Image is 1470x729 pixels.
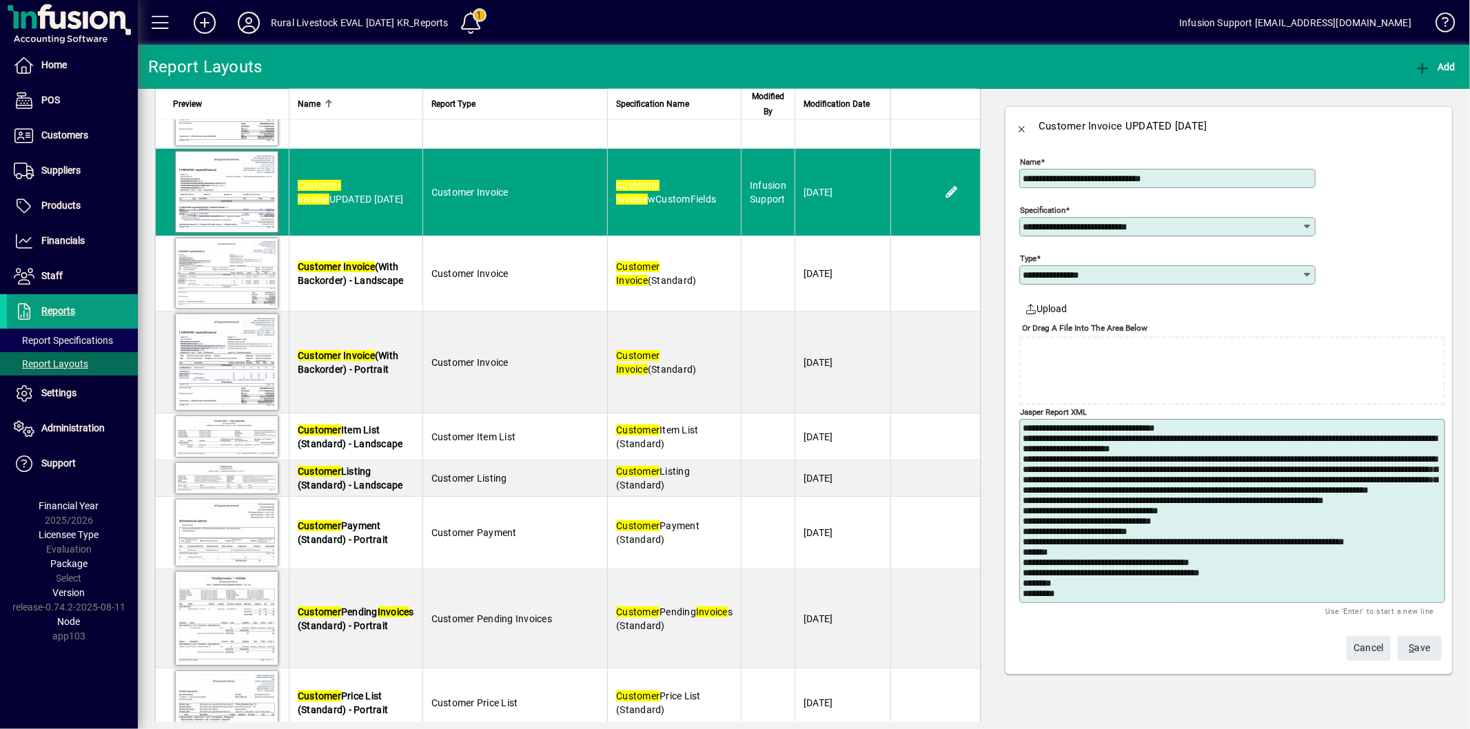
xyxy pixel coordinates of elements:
span: (With Backorder) - Landscape [298,261,404,286]
button: Back [1005,110,1039,143]
em: Invoice [616,275,648,286]
span: (With Backorder) - Portrait [298,350,398,375]
span: S [1409,642,1415,653]
span: Report Type [431,96,476,112]
span: Payment (Standard) [616,520,700,545]
span: Listing (Standard) [616,466,690,491]
a: Staff [7,259,138,294]
span: Reports [41,305,75,316]
em: Invoice [343,350,375,361]
span: Customer Payment [431,527,517,538]
td: [DATE] [795,311,890,413]
span: Cancel [1354,637,1384,659]
a: Support [7,446,138,481]
em: Customer [616,520,660,531]
td: [DATE] [795,497,890,569]
span: Infusion Support [750,180,786,205]
div: Customer Invoice UPDATED [DATE] [1039,115,1207,137]
button: Save [1398,636,1442,661]
span: Modification Date [804,96,870,112]
span: Administration [41,422,105,433]
span: Node [58,616,81,627]
button: Upload [1019,296,1073,321]
span: Customer Item List [431,431,516,442]
em: Customer [298,261,341,272]
span: (Standard) [616,350,696,375]
span: Customer Invoice [431,187,509,198]
span: Item List (Standard) [616,424,698,449]
span: Pending s (Standard) - Portrait [298,606,414,631]
a: Home [7,48,138,83]
div: Report Layouts [148,56,263,78]
span: Name [298,96,320,112]
em: Customer [616,424,660,435]
em: Customer [616,606,660,617]
em: Invoice [696,606,728,617]
span: Preview [173,96,202,112]
span: Staff [41,270,63,281]
em: Customer [298,180,341,191]
mat-label: Specification [1020,205,1065,215]
button: Add [1411,54,1459,79]
span: Price List (Standard) - Portrait [298,690,388,715]
td: [DATE] [795,236,890,311]
span: Customers [41,130,88,141]
div: Name [298,96,414,112]
span: Specification Name [616,96,689,112]
div: Report Type [431,96,600,112]
span: Listing (Standard) - Landscape [298,466,403,491]
a: POS [7,83,138,118]
em: Customer [616,690,660,701]
em: Customer [298,690,341,701]
span: Customer Listing [431,473,507,484]
span: Customer Price List [431,697,518,708]
button: Cancel [1347,636,1391,661]
span: Settings [41,387,76,398]
em: Customer [616,180,660,191]
span: POS [41,94,60,105]
a: Report Layouts [7,352,138,376]
span: Products [41,200,81,211]
em: Customer [298,606,341,617]
span: Licensee Type [39,529,99,540]
em: Invoice [616,364,648,375]
mat-label: Jasper Report XML [1020,407,1087,417]
a: Settings [7,376,138,411]
span: Price List (Standard) [616,690,701,715]
span: UPDATED [DATE] [298,180,403,205]
em: Invoice [378,606,409,617]
button: Profile [227,10,271,35]
div: Modification Date [804,96,882,112]
span: Payment (Standard) - Portrait [298,520,388,545]
a: Products [7,189,138,223]
em: Customer [298,520,341,531]
td: [DATE] [795,460,890,497]
a: Suppliers [7,154,138,188]
a: Administration [7,411,138,446]
span: Add [1414,61,1456,72]
span: Financials [41,235,85,246]
span: Report Layouts [14,358,88,369]
span: Version [53,587,85,598]
span: Support [41,458,76,469]
em: Invoice [343,261,375,272]
span: Suppliers [41,165,81,176]
em: Invoice [616,194,648,205]
span: Customer Invoice [431,357,509,368]
span: Financial Year [39,500,99,511]
a: Knowledge Base [1425,3,1453,48]
a: Report Specifications [7,329,138,352]
div: Specification Name [616,96,733,112]
div: Infusion Support [EMAIL_ADDRESS][DOMAIN_NAME] [1179,12,1411,34]
mat-label: Type [1020,254,1037,263]
a: Financials [7,224,138,258]
em: Customer [298,466,341,477]
span: Report Specifications [14,335,113,346]
button: Add [183,10,227,35]
span: Pending s (Standard) [616,606,733,631]
em: Customer [616,350,660,361]
span: Package [50,558,88,569]
span: ave [1409,637,1431,659]
td: [DATE] [795,413,890,460]
span: Home [41,59,67,70]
